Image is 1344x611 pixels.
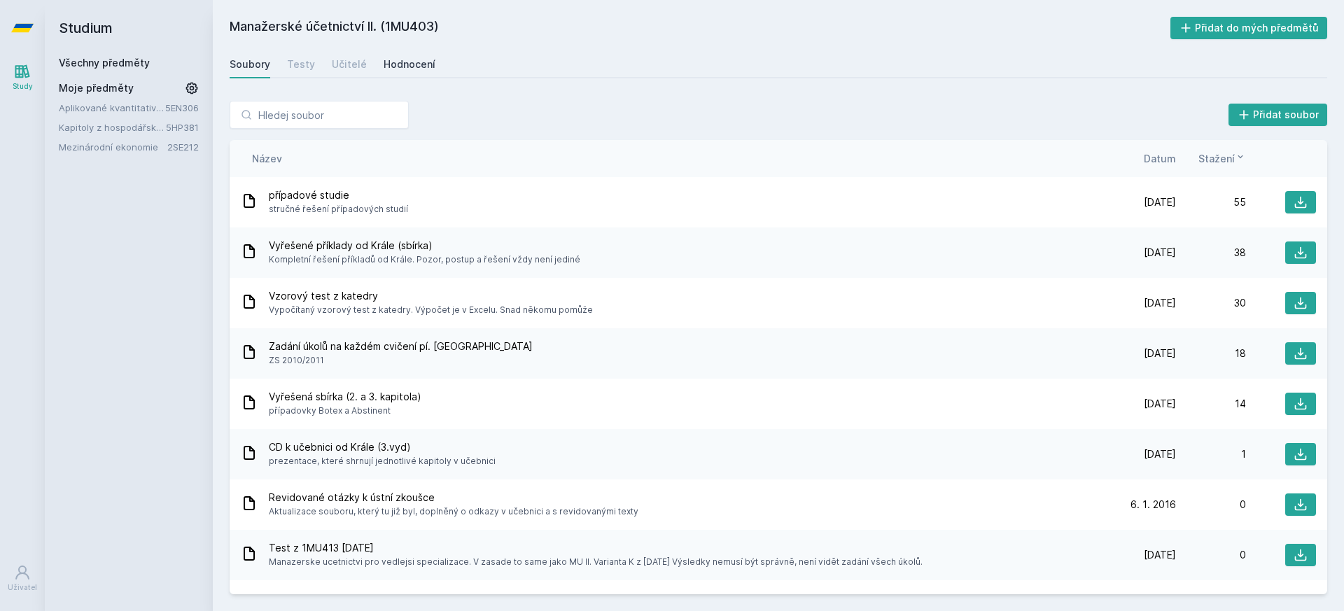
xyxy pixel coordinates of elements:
a: Soubory [230,50,270,78]
span: TEST LS 2012/2013 [269,591,455,605]
a: Všechny předměty [59,57,150,69]
span: ZS 2010/2011 [269,353,533,367]
a: Study [3,56,42,99]
div: Učitelé [332,57,367,71]
span: Manazerske ucetnictvi pro vedlejsi specializace. V zasade to same jako MU II. Varianta K z [DATE]... [269,555,923,569]
div: Hodnocení [384,57,435,71]
span: [DATE] [1144,296,1176,310]
a: 5EN306 [165,102,199,113]
span: případové studie [269,188,408,202]
span: Revidované otázky k ústní zkoušce [269,491,638,505]
div: 55 [1176,195,1246,209]
a: 5HP381 [166,122,199,133]
div: Testy [287,57,315,71]
a: Kapitoly z hospodářské politiky [59,120,166,134]
span: Vzorový test z katedry [269,289,593,303]
a: Aplikované kvantitativní metody I [59,101,165,115]
span: 6. 1. 2016 [1130,498,1176,512]
div: Uživatel [8,582,37,593]
span: [DATE] [1144,246,1176,260]
div: 1 [1176,447,1246,461]
span: Vyřešené příklady od Krále (sbírka) [269,239,580,253]
div: 38 [1176,246,1246,260]
a: Uživatel [3,557,42,600]
button: Přidat do mých předmětů [1170,17,1328,39]
div: 0 [1176,548,1246,562]
span: [DATE] [1144,346,1176,360]
a: Hodnocení [384,50,435,78]
span: Zadání úkolů na každém cvičení pí. [GEOGRAPHIC_DATA] [269,339,533,353]
div: Soubory [230,57,270,71]
div: 0 [1176,498,1246,512]
span: Vyřešená sbírka (2. a 3. kapitola) [269,390,421,404]
span: [DATE] [1144,447,1176,461]
div: 14 [1176,397,1246,411]
span: Test z 1MU413 [DATE] [269,541,923,555]
div: 18 [1176,346,1246,360]
div: Study [13,81,33,92]
button: Přidat soubor [1228,104,1328,126]
a: Testy [287,50,315,78]
span: CD k učebnici od Krále (3.vyd) [269,440,496,454]
a: Mezinárodní ekonomie [59,140,167,154]
span: [DATE] [1144,397,1176,411]
span: Aktualizace souboru, který tu již byl, doplněný o odkazy v učebnici a s revidovanými texty [269,505,638,519]
span: případovky Botex a Abstinent [269,404,421,418]
button: Datum [1144,151,1176,166]
span: [DATE] [1144,195,1176,209]
span: Vypočítaný vzorový test z katedry. Výpočet je v Excelu. Snad někomu pomůže [269,303,593,317]
button: Název [252,151,282,166]
h2: Manažerské účetnictví II. (1MU403) [230,17,1170,39]
span: Moje předměty [59,81,134,95]
span: Stažení [1198,151,1235,166]
button: Stažení [1198,151,1246,166]
span: stručné řešení případových studií [269,202,408,216]
div: 30 [1176,296,1246,310]
a: Učitelé [332,50,367,78]
span: [DATE] [1144,548,1176,562]
input: Hledej soubor [230,101,409,129]
span: Kompletní řešení příkladů od Krále. Pozor, postup a řešení vždy není jediné [269,253,580,267]
a: 2SE212 [167,141,199,153]
span: prezentace, které shrnují jednotlivé kapitoly v učebnici [269,454,496,468]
